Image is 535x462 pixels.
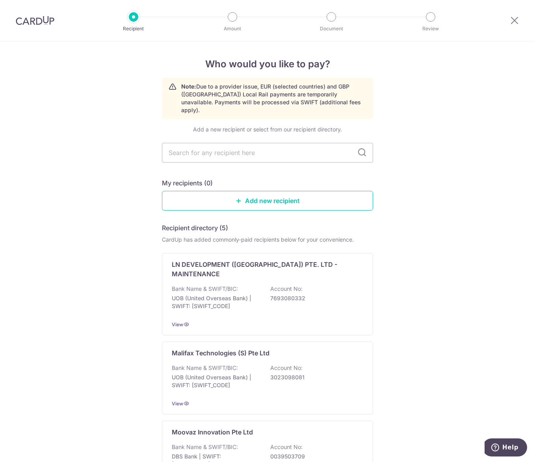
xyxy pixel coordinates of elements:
p: Account No: [270,364,303,372]
p: Recipient [104,25,163,33]
strong: Note: [181,83,196,90]
p: Document [302,25,360,33]
p: Bank Name & SWIFT/BIC: [172,443,238,451]
p: 0039503709 [270,453,359,460]
p: Malifax Technologies (S) Pte Ltd [172,348,269,358]
p: Bank Name & SWIFT/BIC: [172,364,238,372]
p: 3023098081 [270,373,359,381]
p: Moovaz Innovation Pte Ltd [172,427,253,437]
p: UOB (United Overseas Bank) | SWIFT: [SWIFT_CODE] [172,373,260,389]
a: Add new recipient [162,191,373,211]
p: Amount [203,25,262,33]
div: Add a new recipient or select from our recipient directory. [162,126,373,133]
p: Account No: [270,443,303,451]
input: Search for any recipient here [162,143,373,163]
p: Due to a provider issue, EUR (selected countries) and GBP ([GEOGRAPHIC_DATA]) Local Rail payments... [181,83,366,114]
h5: Recipient directory (5) [162,223,228,233]
a: View [172,401,183,407]
p: Account No: [270,285,303,293]
p: 7693080332 [270,294,359,302]
iframe: Opens a widget where you can find more information [485,438,527,458]
p: Review [401,25,460,33]
h5: My recipients (0) [162,178,213,188]
a: View [172,322,183,327]
p: LN DEVELOPMENT ([GEOGRAPHIC_DATA]) PTE. LTD - MAINTENANCE [172,260,354,279]
img: CardUp [16,16,54,25]
p: UOB (United Overseas Bank) | SWIFT: [SWIFT_CODE] [172,294,260,310]
h4: Who would you like to pay? [162,57,373,71]
p: Bank Name & SWIFT/BIC: [172,285,238,293]
div: CardUp has added commonly-paid recipients below for your convenience. [162,236,373,244]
